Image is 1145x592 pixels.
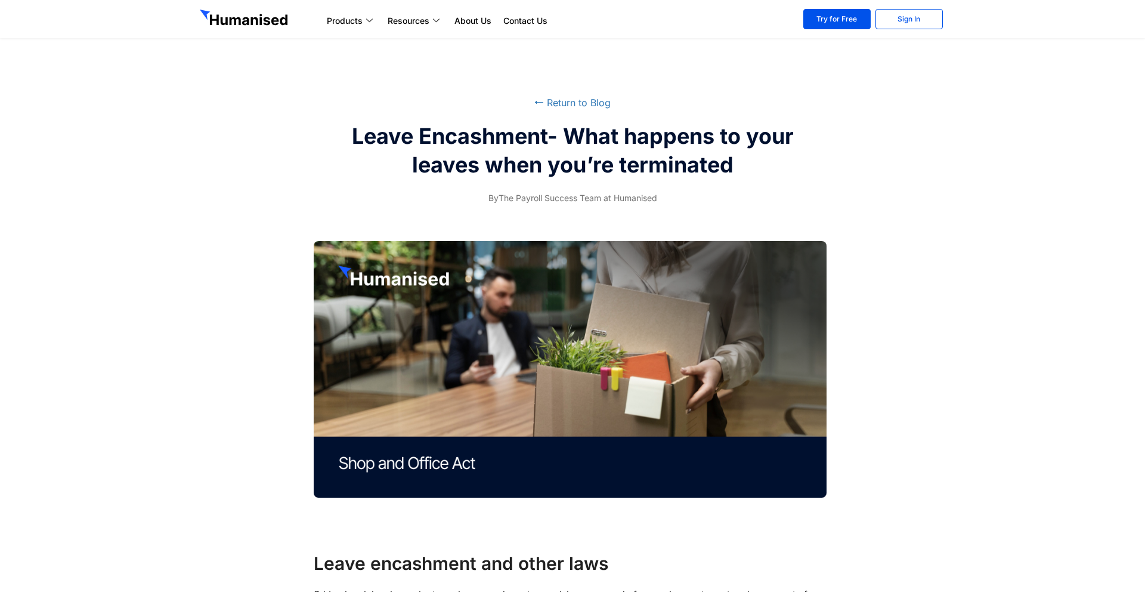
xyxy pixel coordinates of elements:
img: GetHumanised Logo [200,10,290,29]
h2: Leave Encashment- What happens to your leaves when you’re terminated [349,122,796,179]
a: Products [321,14,382,28]
a: Sign In [875,9,943,29]
a: Resources [382,14,448,28]
a: Try for Free [803,9,871,29]
span: The Payroll Success Team at Humanised [488,191,657,205]
a: Contact Us [497,14,553,28]
a: About Us [448,14,497,28]
a: ⭠ Return to Blog [534,97,611,109]
span: By [488,193,499,203]
h4: Leave encashment and other laws [314,551,832,575]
